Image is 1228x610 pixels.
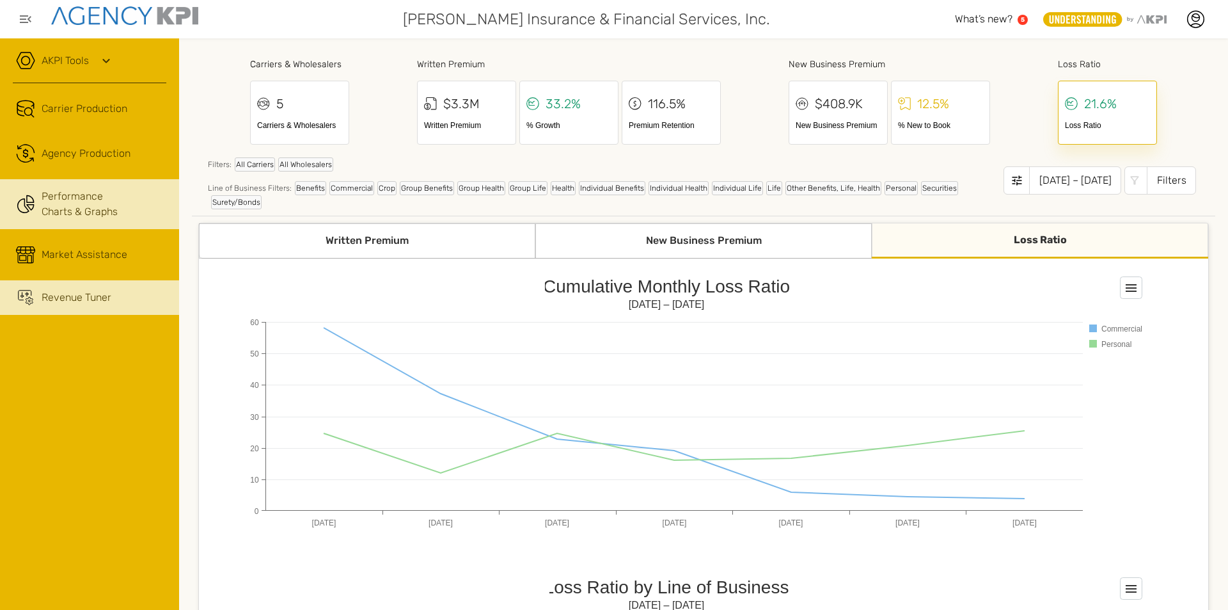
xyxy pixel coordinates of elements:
div: 5 [276,94,283,113]
div: 21.6% [1084,94,1117,113]
text: 0 [255,507,259,516]
div: Line of Business Filters: [208,181,1004,209]
div: New Business Premium [789,58,990,71]
text: Personal [1101,340,1131,349]
div: All Wholesalers [278,157,333,172]
div: Surety/Bonds [211,195,262,209]
a: AKPI Tools [42,53,89,68]
button: [DATE] – [DATE] [1004,166,1121,195]
img: agencykpi-logo-550x69-2d9e3fa8.png [51,6,198,25]
div: 12.5% [917,94,949,113]
span: Carrier Production [42,101,127,116]
text: 50 [250,349,259,358]
text: [DATE] [895,518,920,527]
div: Agency Production [42,146,130,161]
text: [DATE] [779,518,803,527]
div: Group Benefits [400,181,454,195]
text: 40 [250,381,259,390]
text: [DATE] [429,518,453,527]
text: [DATE] [1012,518,1037,527]
div: Market Assistance [42,247,127,262]
a: 5 [1018,15,1028,25]
div: Premium Retention [629,120,714,131]
span: What’s new? [955,13,1012,25]
div: Health [551,181,576,195]
div: Filters [1147,166,1196,195]
div: Securities [921,181,958,195]
div: Individual Life [712,181,763,195]
div: Other Benefits, Life, Health [785,181,881,195]
div: Written Premium [417,58,721,71]
text: 10 [250,476,259,485]
div: % Growth [526,120,611,131]
text: Commercial [1101,325,1142,333]
text: [DATE] – [DATE] [629,299,705,310]
div: Benefits [295,181,326,195]
div: $3.3M [443,94,480,113]
div: $408.9K [815,94,863,113]
div: Loss Ratio [1058,58,1157,71]
text: 20 [250,444,259,453]
div: 33.2% [546,94,581,113]
div: 116.5% [648,94,686,113]
div: Personal [885,181,918,195]
div: Loss Ratio [1065,120,1150,131]
button: Filters [1124,166,1196,195]
div: Individual Benefits [579,181,645,195]
text: [DATE] [312,518,336,527]
text: 5 [1021,16,1025,23]
div: [DATE] – [DATE] [1029,166,1121,195]
div: Individual Health [649,181,709,195]
div: Loss Ratio [872,223,1208,259]
div: All Carriers [235,157,275,172]
div: New Business Premium [796,120,881,131]
text: [DATE] [545,518,569,527]
text: Cumulative Monthly Loss Ratio [543,277,790,296]
div: Written Premium [199,223,535,259]
text: Loss Ratio by Line of Business [544,577,789,597]
div: Carriers & Wholesalers [250,58,349,71]
div: Written Premium [424,120,509,131]
text: 30 [250,413,259,422]
div: Carriers & Wholesalers [257,120,342,131]
div: New Business Premium [535,223,872,259]
div: Revenue Tuner [42,290,111,305]
div: Group Life [508,181,547,195]
text: [DATE] [663,518,687,527]
div: Crop [377,181,397,195]
span: [PERSON_NAME] Insurance & Financial Services, Inc. [403,8,770,31]
div: Commercial [329,181,374,195]
div: Life [766,181,782,195]
div: % New to Book [898,120,983,131]
div: Group Health [457,181,505,195]
text: 60 [250,318,259,327]
div: Filters: [208,157,1004,178]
